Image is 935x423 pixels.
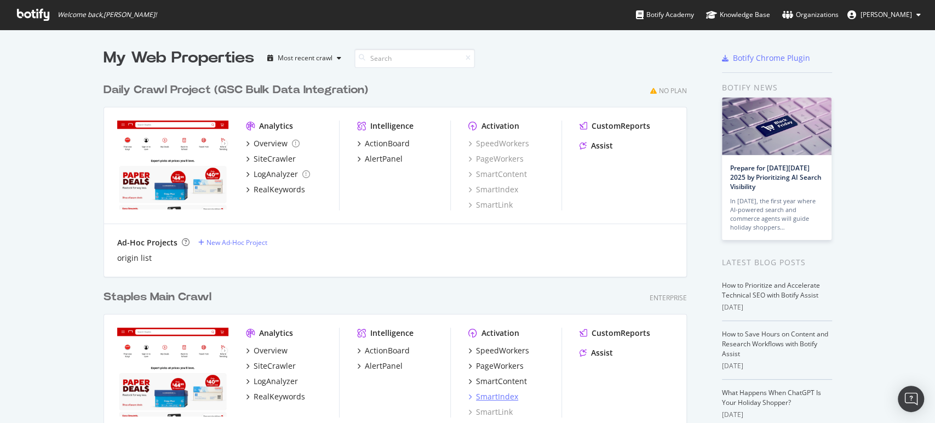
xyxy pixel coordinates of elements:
[104,289,216,305] a: Staples Main Crawl
[476,391,518,402] div: SmartIndex
[898,386,924,412] div: Open Intercom Messenger
[254,138,288,149] div: Overview
[722,281,820,300] a: How to Prioritize and Accelerate Technical SEO with Botify Assist
[476,376,527,387] div: SmartContent
[365,138,410,149] div: ActionBoard
[722,256,832,268] div: Latest Blog Posts
[468,361,524,371] a: PageWorkers
[206,238,267,247] div: New Ad-Hoc Project
[722,302,832,312] div: [DATE]
[246,391,305,402] a: RealKeywords
[839,6,930,24] button: [PERSON_NAME]
[365,361,403,371] div: AlertPanel
[782,9,839,20] div: Organizations
[722,361,832,371] div: [DATE]
[354,49,475,68] input: Search
[254,184,305,195] div: RealKeywords
[476,361,524,371] div: PageWorkers
[468,391,518,402] a: SmartIndex
[357,361,403,371] a: AlertPanel
[730,163,822,191] a: Prepare for [DATE][DATE] 2025 by Prioritizing AI Search Visibility
[117,121,228,209] img: staples.com
[117,328,228,416] img: staples.com
[254,391,305,402] div: RealKeywords
[246,153,296,164] a: SiteCrawler
[481,328,519,339] div: Activation
[650,293,687,302] div: Enterprise
[357,345,410,356] a: ActionBoard
[733,53,810,64] div: Botify Chrome Plugin
[580,121,650,132] a: CustomReports
[468,199,513,210] a: SmartLink
[722,53,810,64] a: Botify Chrome Plugin
[246,184,305,195] a: RealKeywords
[861,10,912,19] span: Taylor Brantley
[198,238,267,247] a: New Ad-Hoc Project
[580,328,650,339] a: CustomReports
[659,86,687,95] div: No Plan
[117,253,152,264] a: origin list
[246,361,296,371] a: SiteCrawler
[468,184,518,195] a: SmartIndex
[357,153,403,164] a: AlertPanel
[259,328,293,339] div: Analytics
[730,197,823,232] div: In [DATE], the first year where AI-powered search and commerce agents will guide holiday shoppers…
[636,9,694,20] div: Botify Academy
[263,49,346,67] button: Most recent crawl
[246,169,310,180] a: LogAnalyzer
[246,345,288,356] a: Overview
[370,121,414,132] div: Intelligence
[117,237,177,248] div: Ad-Hoc Projects
[722,329,828,358] a: How to Save Hours on Content and Research Workflows with Botify Assist
[254,345,288,356] div: Overview
[722,388,821,407] a: What Happens When ChatGPT Is Your Holiday Shopper?
[278,55,332,61] div: Most recent crawl
[722,98,831,155] img: Prepare for Black Friday 2025 by Prioritizing AI Search Visibility
[722,82,832,94] div: Botify news
[468,345,529,356] a: SpeedWorkers
[254,376,298,387] div: LogAnalyzer
[259,121,293,132] div: Analytics
[104,82,372,98] a: Daily Crawl Project (GSC Bulk Data Integration)
[357,138,410,149] a: ActionBoard
[468,407,513,418] a: SmartLink
[254,153,296,164] div: SiteCrawler
[591,140,613,151] div: Assist
[246,376,298,387] a: LogAnalyzer
[481,121,519,132] div: Activation
[468,153,524,164] a: PageWorkers
[592,121,650,132] div: CustomReports
[468,169,527,180] a: SmartContent
[722,410,832,420] div: [DATE]
[468,376,527,387] a: SmartContent
[104,82,368,98] div: Daily Crawl Project (GSC Bulk Data Integration)
[592,328,650,339] div: CustomReports
[104,47,254,69] div: My Web Properties
[58,10,157,19] span: Welcome back, [PERSON_NAME] !
[365,153,403,164] div: AlertPanel
[365,345,410,356] div: ActionBoard
[254,169,298,180] div: LogAnalyzer
[254,361,296,371] div: SiteCrawler
[246,138,300,149] a: Overview
[468,138,529,149] a: SpeedWorkers
[476,345,529,356] div: SpeedWorkers
[706,9,770,20] div: Knowledge Base
[104,289,211,305] div: Staples Main Crawl
[591,347,613,358] div: Assist
[580,347,613,358] a: Assist
[580,140,613,151] a: Assist
[370,328,414,339] div: Intelligence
